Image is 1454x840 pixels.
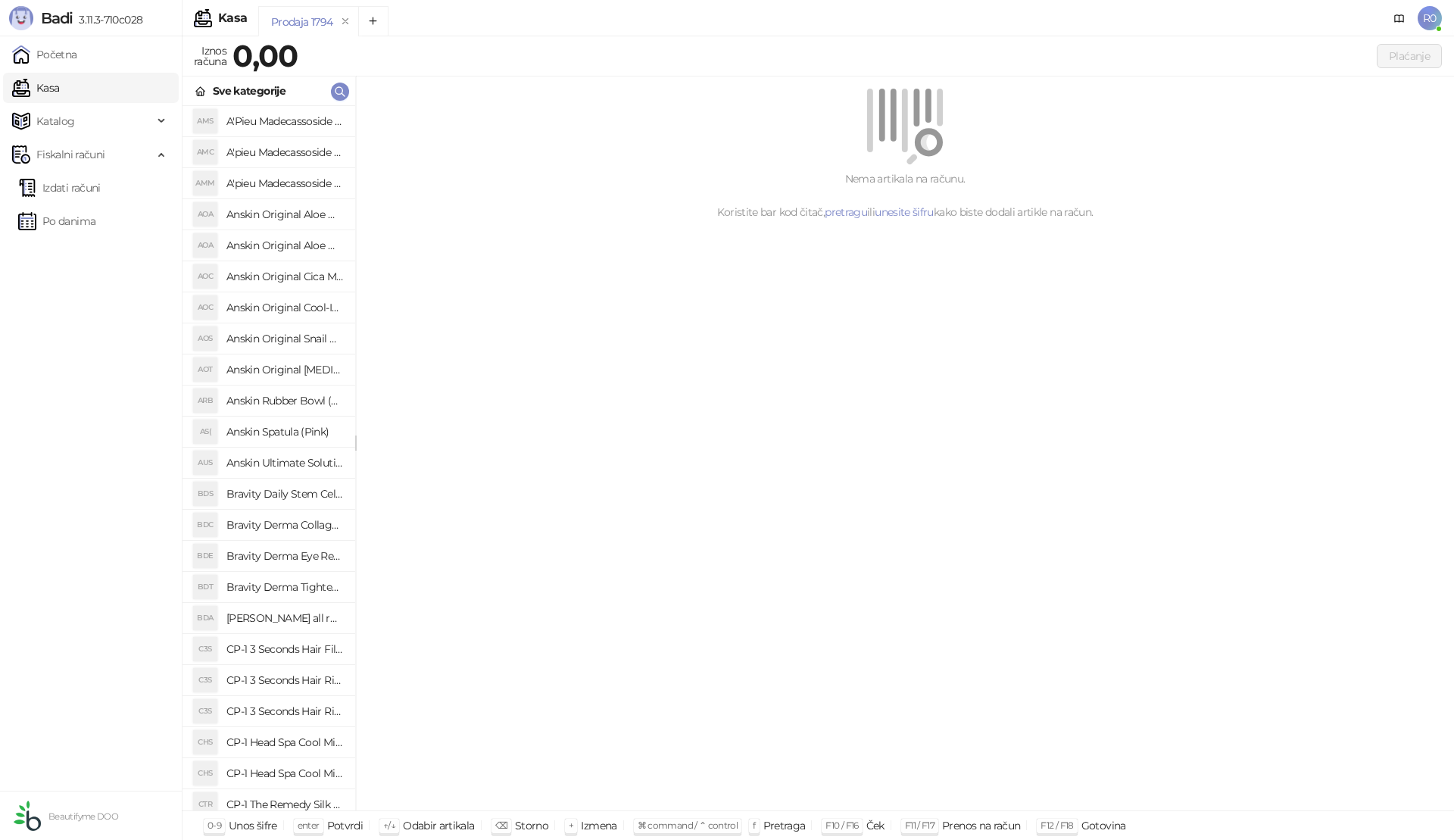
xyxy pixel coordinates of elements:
h4: CP-1 3 Seconds Hair Fill-up Waterpack [226,637,343,661]
div: Nema artikala na računu. Koristite bar kod čitač, ili kako biste dodali artikle na račun. [374,170,1436,220]
div: Ček [866,816,885,835]
h4: Bravity Derma Eye Repair Ampoule [226,544,343,568]
div: CHS [193,730,217,754]
h4: CP-1 3 Seconds Hair Ringer Hair Fill-up Ampoule [226,668,343,692]
div: CTR [193,792,217,817]
strong: 0,00 [232,37,298,74]
div: C3S [193,699,217,723]
h4: Bravity Derma Collagen Eye Cream [226,513,343,537]
div: AS( [193,420,217,444]
span: Katalog [36,106,75,136]
div: BDS [193,482,217,506]
h4: Anskin Original Cica Modeling Mask 240g [226,264,343,289]
h4: CP-1 3 Seconds Hair Ringer Hair Fill-up Ampoule [226,699,343,723]
span: ⌫ [495,820,507,831]
button: remove [335,15,355,28]
h4: Anskin Rubber Bowl (Pink) [226,389,343,413]
h4: CP-1 Head Spa Cool Mint Shampoo [226,730,343,754]
div: ARB [193,389,217,413]
div: Odabir artikala [403,816,474,835]
span: Badi [41,9,73,27]
a: unesite šifru [875,205,934,219]
img: 64x64-companyLogo-432ed541-86f2-4000-a6d6-137676e77c9d.png [12,801,42,831]
div: BDA [193,606,217,630]
div: C3S [193,668,217,692]
h4: CP-1 Head Spa Cool Mint Shampoo [226,761,343,785]
button: Add tab [358,6,388,36]
div: AOA [193,202,217,226]
span: F10 / F16 [825,820,858,831]
div: Prodaja 1794 [271,14,332,30]
h4: A'pieu Madecassoside Cream 2X [226,140,343,164]
div: AUS [193,451,217,475]
h4: Anskin Original [MEDICAL_DATA] Modeling Mask 240g [226,358,343,382]
a: Izdati računi [18,173,101,203]
h4: CP-1 The Remedy Silk Essence [226,792,343,817]
h4: Anskin Ultimate Solution Modeling Activator 1000ml [226,451,343,475]
div: Pretraga [763,816,806,835]
a: Početna [12,39,77,70]
div: AMM [193,171,217,195]
div: Gotovina [1081,816,1126,835]
div: CHS [193,761,217,785]
span: + [569,820,573,831]
div: AOT [193,358,217,382]
a: Dokumentacija [1387,6,1412,30]
div: AOA [193,233,217,258]
h4: Bravity Derma Tightening Neck Ampoule [226,575,343,599]
a: Po danima [18,206,95,236]
h4: Anskin Original Aloe Modeling Mask 1kg [226,233,343,258]
span: ↑/↓ [383,820,395,831]
span: enter [298,820,320,831]
div: Storno [515,816,548,835]
div: BDC [193,513,217,537]
h4: Anskin Original Aloe Modeling Mask (Refill) 240g [226,202,343,226]
div: AOS [193,326,217,351]
a: Kasa [12,73,59,103]
div: Unos šifre [229,816,277,835]
span: Fiskalni računi [36,139,105,170]
a: pretragu [825,205,867,219]
h4: Anskin Original Snail Modeling Mask 1kg [226,326,343,351]
span: ⌘ command / ⌃ control [638,820,738,831]
div: BDT [193,575,217,599]
div: Izmena [581,816,616,835]
span: f [753,820,755,831]
small: Beautifyme DOO [48,811,118,822]
span: 0-9 [207,820,221,831]
h4: A'Pieu Madecassoside Sleeping Mask [226,109,343,133]
div: Sve kategorije [213,83,285,99]
div: AOC [193,264,217,289]
div: AMC [193,140,217,164]
div: Prenos na račun [942,816,1020,835]
button: Plaćanje [1377,44,1442,68]
div: Kasa [218,12,247,24]
span: F11 / F17 [905,820,934,831]
div: Potvrdi [327,816,363,835]
h4: A'pieu Madecassoside Moisture Gel Cream [226,171,343,195]
div: AOC [193,295,217,320]
h4: Anskin Spatula (Pink) [226,420,343,444]
div: AMS [193,109,217,133]
h4: [PERSON_NAME] all round modeling powder [226,606,343,630]
div: Iznos računa [191,41,229,71]
img: Logo [9,6,33,30]
h4: Anskin Original Cool-Ice Modeling Mask 1kg [226,295,343,320]
span: R0 [1418,6,1442,30]
div: grid [183,106,355,810]
h4: Bravity Daily Stem Cell Sleeping Pack [226,482,343,506]
div: BDE [193,544,217,568]
div: C3S [193,637,217,661]
span: F12 / F18 [1041,820,1073,831]
span: 3.11.3-710c028 [73,13,142,27]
